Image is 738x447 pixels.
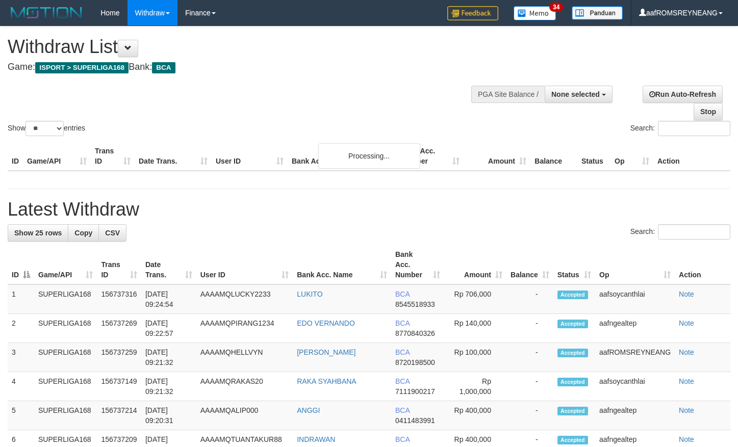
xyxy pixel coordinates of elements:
[679,377,694,385] a: Note
[97,284,141,314] td: 156737316
[97,372,141,401] td: 156737149
[530,142,577,171] th: Balance
[196,245,293,284] th: User ID: activate to sort column ascending
[97,314,141,343] td: 156737269
[397,142,464,171] th: Bank Acc. Number
[395,435,410,443] span: BCA
[679,435,694,443] a: Note
[141,401,196,430] td: [DATE] 09:20:31
[8,284,34,314] td: 1
[595,372,675,401] td: aafsoycanthlai
[506,372,553,401] td: -
[630,121,730,136] label: Search:
[318,143,420,169] div: Processing...
[135,142,212,171] th: Date Trans.
[679,290,694,298] a: Note
[34,401,97,430] td: SUPERLIGA168
[595,343,675,372] td: aafROMSREYNEANG
[8,224,68,242] a: Show 25 rows
[97,343,141,372] td: 156737259
[196,284,293,314] td: AAAAMQLUCKY2233
[35,62,129,73] span: ISPORT > SUPERLIGA168
[595,284,675,314] td: aafsoycanthlai
[34,284,97,314] td: SUPERLIGA168
[553,245,595,284] th: Status: activate to sort column ascending
[34,343,97,372] td: SUPERLIGA168
[444,314,506,343] td: Rp 140,000
[549,3,563,12] span: 34
[395,358,435,366] span: Copy 8720198500 to clipboard
[74,229,92,237] span: Copy
[98,224,126,242] a: CSV
[506,245,553,284] th: Balance: activate to sort column ascending
[8,5,85,20] img: MOTION_logo.png
[444,401,506,430] td: Rp 400,000
[395,319,410,327] span: BCA
[34,245,97,284] th: Game/API: activate to sort column ascending
[196,343,293,372] td: AAAAMQHELLVYN
[653,142,730,171] th: Action
[514,6,556,20] img: Button%20Memo.svg
[545,86,613,103] button: None selected
[395,377,410,385] span: BCA
[395,416,435,425] span: Copy 0411483991 to clipboard
[196,401,293,430] td: AAAAMQALIP000
[679,319,694,327] a: Note
[557,436,588,444] span: Accepted
[8,401,34,430] td: 5
[464,142,530,171] th: Amount
[152,62,175,73] span: BCA
[506,343,553,372] td: -
[26,121,64,136] select: Showentries
[395,300,435,308] span: Copy 8545518933 to clipboard
[297,406,320,414] a: ANGGI
[506,284,553,314] td: -
[196,314,293,343] td: AAAAMQPIRANG1234
[8,199,730,220] h1: Latest Withdraw
[196,372,293,401] td: AAAAMQRAKAS20
[297,290,322,298] a: LUKITO
[557,407,588,415] span: Accepted
[97,401,141,430] td: 156737214
[658,224,730,240] input: Search:
[577,142,610,171] th: Status
[297,348,355,356] a: [PERSON_NAME]
[395,348,410,356] span: BCA
[97,245,141,284] th: Trans ID: activate to sort column ascending
[297,377,356,385] a: RAKA SYAHBANA
[610,142,653,171] th: Op
[444,284,506,314] td: Rp 706,000
[297,319,355,327] a: EDO VERNANDO
[557,291,588,299] span: Accepted
[293,245,391,284] th: Bank Acc. Name: activate to sort column ascending
[447,6,498,20] img: Feedback.jpg
[68,224,99,242] a: Copy
[694,103,723,120] a: Stop
[630,224,730,240] label: Search:
[141,343,196,372] td: [DATE] 09:21:32
[471,86,545,103] div: PGA Site Balance /
[8,37,482,57] h1: Withdraw List
[506,314,553,343] td: -
[658,121,730,136] input: Search:
[572,6,623,20] img: panduan.png
[8,142,23,171] th: ID
[23,142,91,171] th: Game/API
[444,245,506,284] th: Amount: activate to sort column ascending
[391,245,444,284] th: Bank Acc. Number: activate to sort column ascending
[141,284,196,314] td: [DATE] 09:24:54
[288,142,397,171] th: Bank Acc. Name
[141,245,196,284] th: Date Trans.: activate to sort column ascending
[395,290,410,298] span: BCA
[557,320,588,328] span: Accepted
[8,314,34,343] td: 2
[675,245,730,284] th: Action
[8,121,85,136] label: Show entries
[679,406,694,414] a: Note
[8,372,34,401] td: 4
[595,314,675,343] td: aafngealtep
[395,387,435,396] span: Copy 7111900217 to clipboard
[8,62,482,72] h4: Game: Bank:
[679,348,694,356] a: Note
[551,90,600,98] span: None selected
